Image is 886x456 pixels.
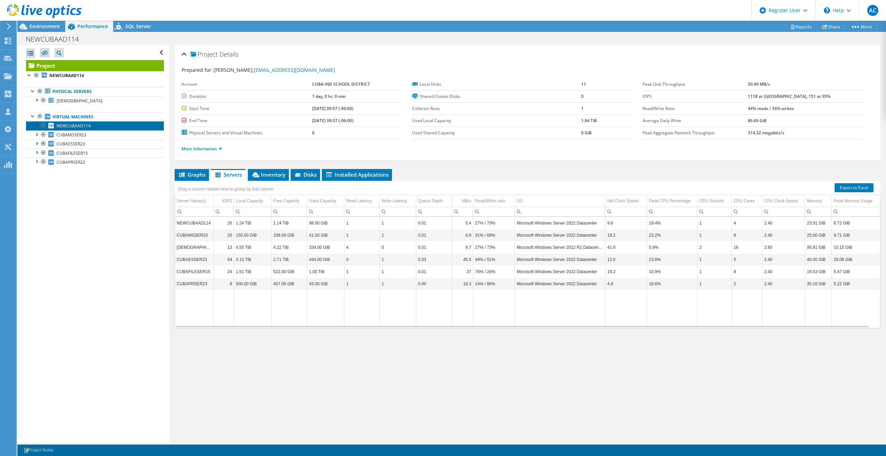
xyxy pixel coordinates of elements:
div: Queue Depth [418,197,443,205]
td: Column Used Capacity, Value 444.00 GiB [307,253,344,265]
td: Column CPU Sockets, Value 1 [697,253,732,265]
td: Column Free Capacity, Value 4.22 TiB [271,241,307,253]
a: Project [26,60,164,71]
td: MB/s Column [452,195,473,207]
td: Column CPU Cores, Value 2 [732,278,762,290]
td: Column Read Latency, Value 0 [344,253,380,265]
td: Column Peak CPU Percentage, Value 19.4% [647,217,697,229]
td: Column MB/s, Value 18.3 [452,278,473,290]
td: Column Server Name(s), Value CUBAFILESER15 [175,265,214,278]
td: Column CPU Clock Speed, Value 2.40 [762,278,805,290]
div: Server Name(s) [177,197,206,205]
a: CUBAESSER23 [26,140,164,149]
label: End Time [182,117,312,124]
b: 86.69 GiB [748,118,767,124]
td: Column OS, Value Microsoft Windows Server 2022 Datacenter [515,229,605,241]
span: [DEMOGRAPHIC_DATA] [57,98,102,104]
td: Column CPU Cores, Value 8 [732,265,762,278]
td: Column Free Capacity, Value 457.00 GiB [271,278,307,290]
td: Column Read/Write ratio, Filter cell [473,207,515,216]
td: Column CPU Cores, Value 8 [732,229,762,241]
a: CUBAMSSER23 [26,130,164,140]
td: Column Server Name(s), Value CUBAESSER23 [175,253,214,265]
td: Queue Depth Column [416,195,452,207]
td: Peak CPU Percentage Column [647,195,697,207]
td: Column Free Capacity, Value 109.00 GiB [271,229,307,241]
td: Column Memory, Value 19.53 GiB [805,265,832,278]
td: Column Read Latency, Value 1 [344,229,380,241]
div: Peak CPU Percentage [649,197,691,205]
td: Read Latency Column [344,195,380,207]
a: [DEMOGRAPHIC_DATA] [26,96,164,105]
b: [DATE] 09:57 (-06:00) [312,118,353,124]
td: Net Clock Speed Column [605,195,647,207]
div: Data grid [175,181,880,328]
td: Column Read Latency, Value 1 [344,265,380,278]
td: Column MB/s, Value 6.8 [452,229,473,241]
label: Used Local Capacity [412,117,581,124]
td: Column Read Latency, Value 1 [344,278,380,290]
td: Peak Memory Usage Column [832,195,880,207]
span: Details [219,50,239,58]
td: Column Read/Write ratio, Value 27% / 73% [473,217,515,229]
td: Column Write Latency, Filter cell [380,207,416,216]
td: Column Memory, Value 40.00 GiB [805,253,832,265]
td: Column CPU Clock Speed, Value 2.40 [762,253,805,265]
td: Column MB/s, Value 9.7 [452,241,473,253]
td: Column Peak CPU Percentage, Filter cell [647,207,697,216]
label: Duration [182,93,312,100]
label: Read/Write Ratio [643,105,748,112]
td: Column Peak Memory Usage, Value 29.06 GiB [832,253,880,265]
label: Physical Servers and Virtual Machines [182,129,312,136]
td: Column Write Latency, Value 1 [380,278,416,290]
a: Reports [784,21,817,32]
a: Project Notes [19,446,58,455]
b: 11 [581,81,586,87]
td: CPU Cores Column [732,195,762,207]
td: Column Peak Memory Usage, Value 10.15 GiB [832,241,880,253]
td: Column CPU Sockets, Value 2 [697,241,732,253]
span: Inventory [251,171,285,178]
span: CUBAESSER23 [57,141,85,147]
td: Column CPU Sockets, Value 1 [697,265,732,278]
td: Column Used Capacity, Value 43.00 GiB [307,278,344,290]
td: Column MB/s, Value 45.5 [452,253,473,265]
td: Column Net Clock Speed, Value 9.6 [605,217,647,229]
svg: \n [824,7,830,14]
td: Column Queue Depth, Value 0.01 [416,217,452,229]
b: [DATE] 09:57 (-06:00) [312,105,353,111]
td: Column Peak Memory Usage, Value 6.72 GiB [832,217,880,229]
b: 1118 at [GEOGRAPHIC_DATA], 151 at 95% [748,93,830,99]
td: Column Local Capacity, Value 3.15 TiB [234,253,271,265]
td: Column Peak Memory Usage, Value 9.71 GiB [832,229,880,241]
div: Free Capacity [273,197,299,205]
td: Column OS, Value Microsoft Windows Server 2012 R2 Datacenter [515,241,605,253]
td: Column Peak CPU Percentage, Value 5.9% [647,241,697,253]
a: More [845,21,877,32]
a: Export to Excel [835,183,874,192]
td: Column Write Latency, Value 1 [380,253,416,265]
td: Column Used Capacity, Value 334.00 GiB [307,241,344,253]
td: Column CPU Cores, Value 5 [732,253,762,265]
td: Column Net Clock Speed, Value 19.2 [605,229,647,241]
td: Column CPU Clock Speed, Value 2.40 [762,229,805,241]
td: Column Net Clock Speed, Value 19.2 [605,265,647,278]
td: Column OS, Filter cell [515,207,605,216]
a: [EMAIL_ADDRESS][DOMAIN_NAME] [254,67,335,73]
label: Average Daily Write [643,117,748,124]
td: Column Write Latency, Value 1 [380,265,416,278]
td: Column Server Name(s), Value CUBAVISSER15 [175,241,214,253]
td: Column Server Name(s), Value NEWCUBAAD114 [175,217,214,229]
td: Server Name(s) Column [175,195,214,207]
a: Share [817,21,845,32]
td: Column Server Name(s), Value CUBAPRSER23 [175,278,214,290]
b: 314.32 megabits/s [748,130,784,136]
b: 6 [312,130,315,136]
td: Column CPU Cores, Filter cell [732,207,762,216]
td: CPU Clock Speed Column [762,195,805,207]
label: Peak Disk Throughput [643,81,748,88]
div: CPU Cores [734,197,755,205]
b: 1.94 TiB [581,118,597,124]
td: Column Used Capacity, Value 1.00 TiB [307,265,344,278]
td: Column Server Name(s), Filter cell [175,207,214,216]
